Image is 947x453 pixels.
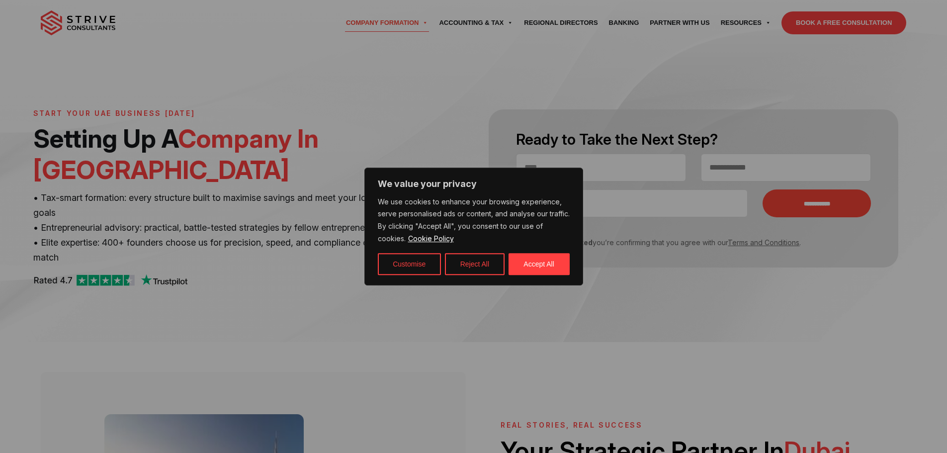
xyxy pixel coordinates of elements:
div: We value your privacy [364,168,583,286]
button: Reject All [445,253,505,275]
a: Cookie Policy [408,234,454,243]
p: We value your privacy [378,178,570,190]
button: Customise [378,253,441,275]
p: We use cookies to enhance your browsing experience, serve personalised ads or content, and analys... [378,196,570,246]
button: Accept All [509,253,570,275]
